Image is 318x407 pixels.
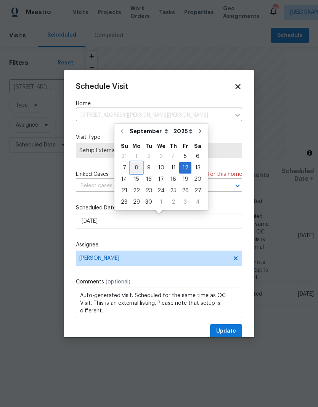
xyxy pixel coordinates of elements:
label: Comments [76,278,242,286]
div: 1 [130,151,143,162]
abbr: Friday [183,143,188,149]
div: Thu Sep 25 2025 [167,185,179,196]
div: Sat Sep 06 2025 [191,151,204,162]
div: Tue Sep 16 2025 [143,174,155,185]
div: 4 [167,151,179,162]
div: 29 [130,197,143,208]
div: 3 [155,151,167,162]
div: Tue Sep 02 2025 [143,151,155,162]
div: 19 [179,174,191,185]
label: Scheduled Date [76,204,242,212]
button: Update [210,324,242,338]
div: Fri Sep 12 2025 [179,162,191,174]
div: 22 [130,185,143,196]
div: 16 [143,174,155,185]
button: Go to previous month [116,124,128,139]
div: 10 [155,162,167,173]
div: 11 [167,162,179,173]
div: 3 [179,197,191,208]
div: Sun Sep 21 2025 [118,185,130,196]
div: Mon Sep 15 2025 [130,174,143,185]
span: Close [234,82,242,91]
button: Go to next month [194,124,206,139]
div: 8 [130,162,143,173]
div: 4 [191,197,204,208]
div: Mon Sep 01 2025 [130,151,143,162]
div: Thu Oct 02 2025 [167,196,179,208]
div: 31 [118,151,130,162]
input: Enter in an address [76,109,231,121]
div: Sun Aug 31 2025 [118,151,130,162]
span: Schedule Visit [76,83,128,90]
div: Sat Sep 27 2025 [191,185,204,196]
div: Mon Sep 22 2025 [130,185,143,196]
div: Fri Sep 19 2025 [179,174,191,185]
abbr: Thursday [170,143,177,149]
div: Mon Sep 29 2025 [130,196,143,208]
button: Open [232,180,243,191]
div: Mon Sep 08 2025 [130,162,143,174]
div: Wed Sep 03 2025 [155,151,167,162]
input: Select cases [76,180,221,192]
div: 25 [167,185,179,196]
div: 27 [191,185,204,196]
div: Sun Sep 07 2025 [118,162,130,174]
div: Wed Sep 10 2025 [155,162,167,174]
span: Linked Cases [76,171,109,178]
div: Sat Oct 04 2025 [191,196,204,208]
div: Fri Oct 03 2025 [179,196,191,208]
label: Visit Type [76,134,242,141]
div: 21 [118,185,130,196]
span: Setup External Listing [79,147,239,154]
div: Thu Sep 11 2025 [167,162,179,174]
span: Update [216,327,236,336]
div: 13 [191,162,204,173]
div: Wed Sep 17 2025 [155,174,167,185]
div: Sun Sep 14 2025 [118,174,130,185]
div: 2 [143,151,155,162]
select: Month [128,125,172,137]
div: 12 [179,162,191,173]
div: 14 [118,174,130,185]
div: 2 [167,197,179,208]
input: M/D/YYYY [76,214,242,229]
div: 6 [191,151,204,162]
div: Tue Sep 30 2025 [143,196,155,208]
abbr: Wednesday [157,143,165,149]
div: Thu Sep 18 2025 [167,174,179,185]
div: Sat Sep 13 2025 [191,162,204,174]
div: Sun Sep 28 2025 [118,196,130,208]
div: Wed Sep 24 2025 [155,185,167,196]
label: Assignee [76,241,242,249]
div: 15 [130,174,143,185]
div: 17 [155,174,167,185]
div: Tue Sep 23 2025 [143,185,155,196]
div: 30 [143,197,155,208]
div: 18 [167,174,179,185]
div: Thu Sep 04 2025 [167,151,179,162]
div: Wed Oct 01 2025 [155,196,167,208]
div: Fri Sep 05 2025 [179,151,191,162]
div: 26 [179,185,191,196]
div: Fri Sep 26 2025 [179,185,191,196]
abbr: Saturday [194,143,201,149]
select: Year [172,125,194,137]
div: 23 [143,185,155,196]
label: Home [76,100,242,108]
div: 20 [191,174,204,185]
abbr: Monday [132,143,141,149]
div: 1 [155,197,167,208]
textarea: Auto-generated visit. Scheduled for the same time as QC Visit. This is an external listing. Pleas... [76,288,242,318]
abbr: Tuesday [145,143,152,149]
div: 24 [155,185,167,196]
div: 7 [118,162,130,173]
abbr: Sunday [121,143,128,149]
div: Sat Sep 20 2025 [191,174,204,185]
span: (optional) [106,279,130,285]
span: [PERSON_NAME] [79,255,229,261]
div: 9 [143,162,155,173]
div: 5 [179,151,191,162]
div: 28 [118,197,130,208]
div: Tue Sep 09 2025 [143,162,155,174]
